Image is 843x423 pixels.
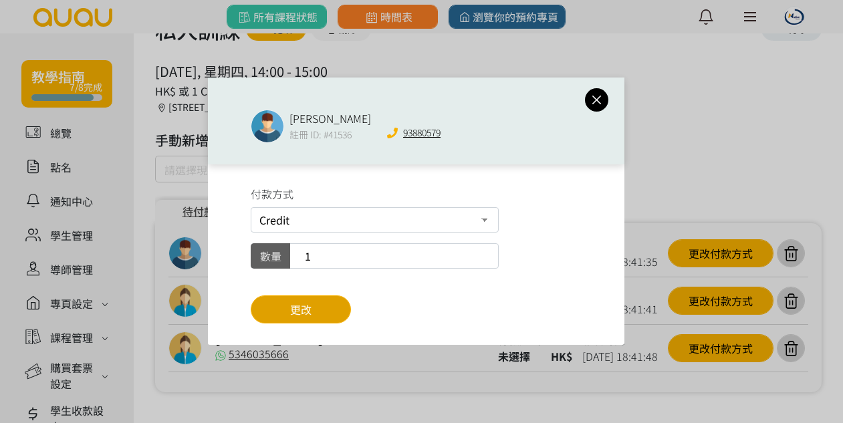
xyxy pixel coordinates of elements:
[251,186,293,202] label: 付款方式
[251,110,371,143] a: [PERSON_NAME] 註冊 ID: #41536
[387,125,441,140] a: 93880579
[290,301,312,317] span: 更改
[289,126,371,142] span: 註冊 ID: #41536
[260,248,281,264] span: 數量
[251,295,351,323] button: 更改
[289,111,371,126] div: [PERSON_NAME]
[403,125,441,140] span: 93880579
